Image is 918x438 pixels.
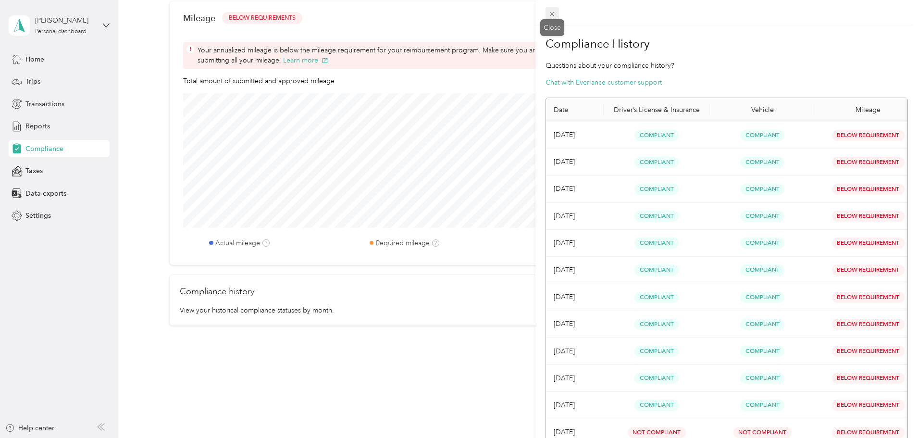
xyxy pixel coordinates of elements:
[546,122,604,149] td: Sep 2025
[740,184,784,195] span: Compliant
[740,400,784,411] span: Compliant
[634,400,679,411] span: Compliant
[634,157,679,168] span: Compliant
[628,427,686,438] span: Not Compliant
[546,77,662,88] button: Chat with Everlance customer support
[604,98,709,122] th: Driver’s License & Insurance
[546,32,908,55] h1: Compliance History
[634,346,679,357] span: Compliant
[546,61,908,71] p: Questions about your compliance history?
[832,130,905,141] span: Below Requirement
[546,230,604,257] td: May 2025
[740,157,784,168] span: Compliant
[832,211,905,222] span: Below Requirement
[832,264,905,275] span: Below Requirement
[740,264,784,275] span: Compliant
[546,284,604,311] td: Mar 2025
[740,319,784,330] span: Compliant
[546,392,604,419] td: Nov 2024
[740,346,784,357] span: Compliant
[832,400,905,411] span: Below Requirement
[832,238,905,249] span: Below Requirement
[546,176,604,203] td: Jul 2025
[832,427,905,438] span: Below Requirement
[740,238,784,249] span: Compliant
[740,130,784,141] span: Compliant
[733,427,792,438] span: Not Compliant
[634,264,679,275] span: Compliant
[832,157,905,168] span: Below Requirement
[546,203,604,230] td: Jun 2025
[832,184,905,195] span: Below Requirement
[634,130,679,141] span: Compliant
[709,98,815,122] th: Vehicle
[740,211,784,222] span: Compliant
[546,338,604,365] td: Jan 2025
[546,149,604,176] td: Aug 2025
[634,211,679,222] span: Compliant
[832,292,905,303] span: Below Requirement
[540,19,564,36] div: Close
[546,257,604,284] td: Apr 2025
[832,373,905,384] span: Below Requirement
[546,365,604,392] td: Dec 2024
[634,373,679,384] span: Compliant
[832,319,905,330] span: Below Requirement
[634,184,679,195] span: Compliant
[864,384,918,438] iframe: Everlance-gr Chat Button Frame
[832,346,905,357] span: Below Requirement
[634,319,679,330] span: Compliant
[634,238,679,249] span: Compliant
[740,373,784,384] span: Compliant
[546,98,604,122] th: Date
[740,292,784,303] span: Compliant
[634,292,679,303] span: Compliant
[546,311,604,338] td: Feb 2025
